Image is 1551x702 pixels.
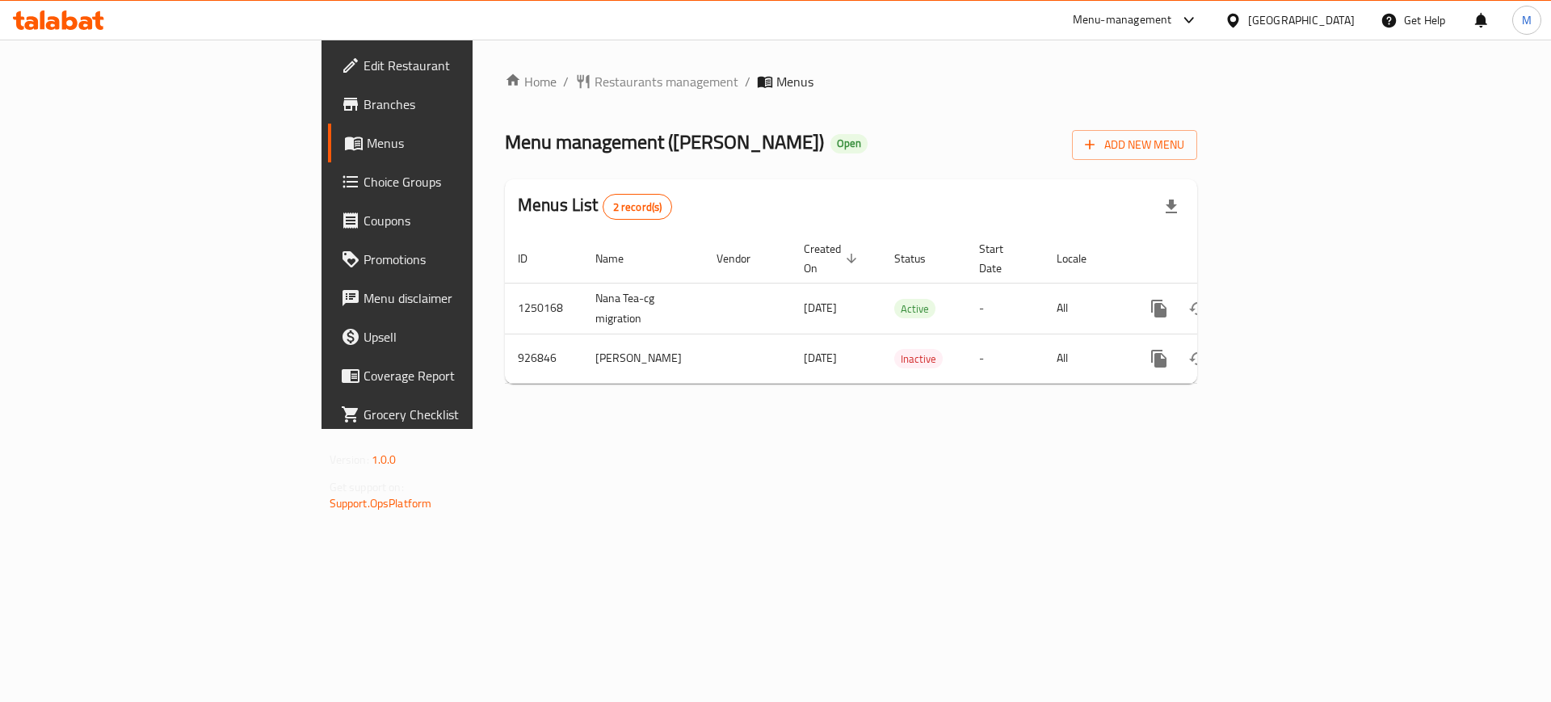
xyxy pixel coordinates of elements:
span: Add New Menu [1085,135,1184,155]
h2: Menus List [518,193,672,220]
span: Edit Restaurant [364,56,568,75]
button: more [1140,339,1179,378]
span: Get support on: [330,477,404,498]
div: Active [894,299,935,318]
span: Status [894,249,947,268]
span: Menu disclaimer [364,288,568,308]
a: Grocery Checklist [328,395,581,434]
span: Coverage Report [364,366,568,385]
div: Menu-management [1073,11,1172,30]
span: Created On [804,239,862,278]
a: Choice Groups [328,162,581,201]
a: Menus [328,124,581,162]
td: All [1044,283,1127,334]
table: enhanced table [505,234,1308,384]
span: Open [830,137,868,150]
a: Branches [328,85,581,124]
span: Promotions [364,250,568,269]
span: [DATE] [804,297,837,318]
a: Restaurants management [575,72,738,91]
td: - [966,283,1044,334]
span: Menu management ( [PERSON_NAME] ) [505,124,824,160]
span: Vendor [717,249,771,268]
a: Edit Restaurant [328,46,581,85]
a: Coupons [328,201,581,240]
span: 1.0.0 [372,449,397,470]
span: Name [595,249,645,268]
span: Locale [1057,249,1108,268]
span: Restaurants management [595,72,738,91]
span: [DATE] [804,347,837,368]
span: Menus [776,72,813,91]
div: Total records count [603,194,673,220]
a: Support.OpsPlatform [330,493,432,514]
th: Actions [1127,234,1308,284]
td: All [1044,334,1127,383]
span: 2 record(s) [603,200,672,215]
button: Change Status [1179,339,1217,378]
span: Start Date [979,239,1024,278]
td: - [966,334,1044,383]
a: Menu disclaimer [328,279,581,317]
span: Upsell [364,327,568,347]
span: Grocery Checklist [364,405,568,424]
span: Active [894,300,935,318]
div: Inactive [894,349,943,368]
td: [PERSON_NAME] [582,334,704,383]
div: Export file [1152,187,1191,226]
a: Coverage Report [328,356,581,395]
button: Add New Menu [1072,130,1197,160]
div: [GEOGRAPHIC_DATA] [1248,11,1355,29]
a: Upsell [328,317,581,356]
span: Choice Groups [364,172,568,191]
a: Promotions [328,240,581,279]
span: Branches [364,95,568,114]
button: Change Status [1179,289,1217,328]
div: Open [830,134,868,153]
span: Inactive [894,350,943,368]
button: more [1140,289,1179,328]
span: Coupons [364,211,568,230]
span: M [1522,11,1532,29]
span: Version: [330,449,369,470]
span: ID [518,249,549,268]
span: Menus [367,133,568,153]
td: Nana Tea-cg migration [582,283,704,334]
li: / [745,72,750,91]
nav: breadcrumb [505,72,1197,91]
